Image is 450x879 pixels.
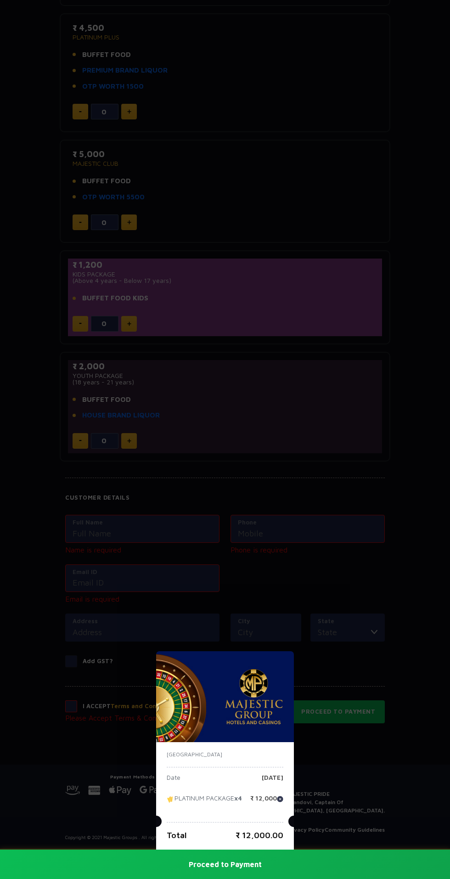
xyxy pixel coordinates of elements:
p: Total [167,829,187,841]
p: ₹ 12,000.00 [236,829,283,841]
strong: x4 [234,794,242,802]
p: [GEOGRAPHIC_DATA] [167,750,283,759]
p: [DATE] [262,774,283,788]
img: tikcet [167,795,174,803]
p: Date [167,774,180,788]
p: PLATINUM PACKAGE [167,795,242,809]
p: ₹ 12,000 [250,795,283,809]
img: majesticPride-banner [156,651,294,742]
